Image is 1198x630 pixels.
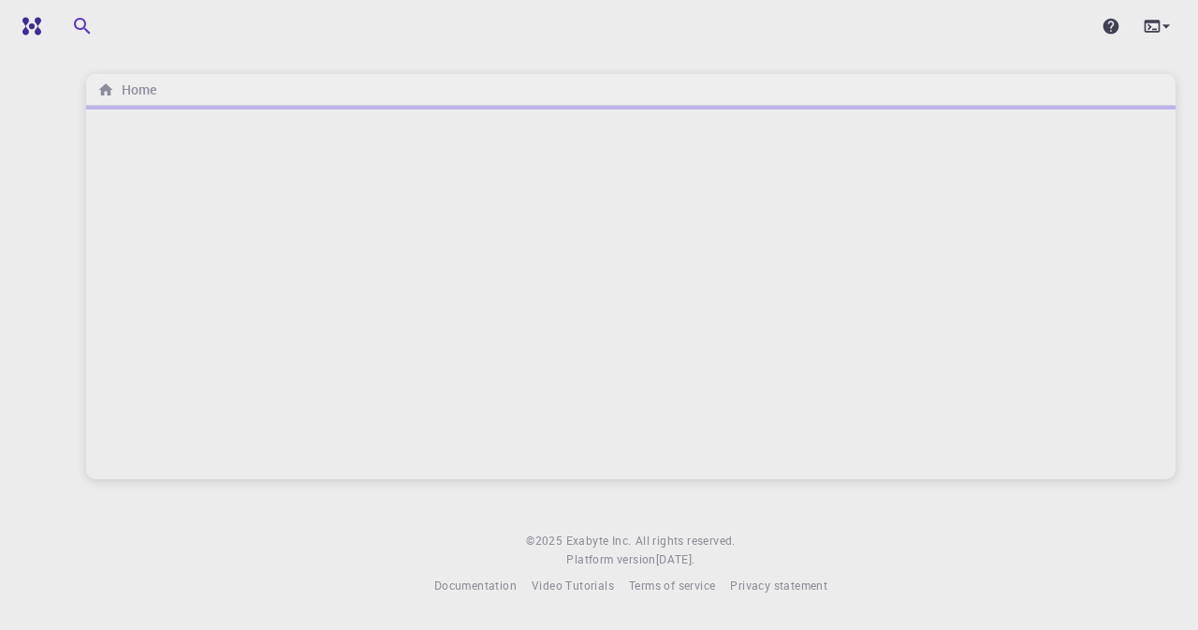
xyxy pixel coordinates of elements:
a: Terms of service [629,577,715,595]
a: Privacy statement [730,577,827,595]
h6: Home [114,80,156,100]
span: Documentation [434,578,517,593]
a: Documentation [434,577,517,595]
nav: breadcrumb [94,80,160,100]
a: [DATE]. [656,550,695,569]
a: Video Tutorials [532,577,614,595]
a: Exabyte Inc. [566,532,632,550]
span: [DATE] . [656,551,695,566]
span: Terms of service [629,578,715,593]
span: Video Tutorials [532,578,614,593]
span: Privacy statement [730,578,827,593]
img: logo [15,17,41,36]
span: Platform version [566,550,655,569]
span: All rights reserved. [636,532,736,550]
span: © 2025 [526,532,565,550]
span: Exabyte Inc. [566,533,632,548]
